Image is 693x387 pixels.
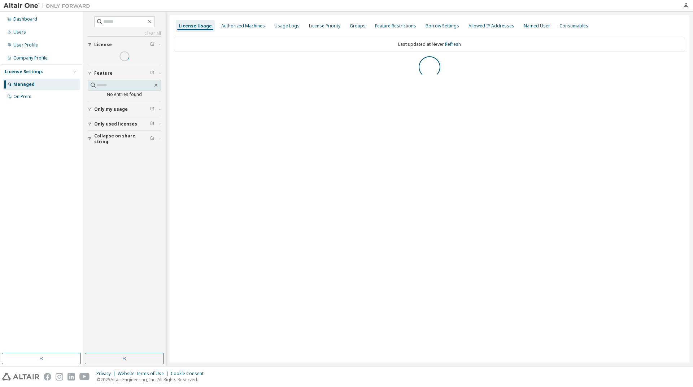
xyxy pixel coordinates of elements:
[13,29,26,35] div: Users
[179,23,212,29] div: License Usage
[309,23,340,29] div: License Priority
[13,55,48,61] div: Company Profile
[5,69,43,75] div: License Settings
[88,65,161,81] button: Feature
[221,23,265,29] div: Authorized Machines
[150,106,154,112] span: Clear filter
[468,23,514,29] div: Allowed IP Addresses
[56,373,63,381] img: instagram.svg
[79,373,90,381] img: youtube.svg
[13,42,38,48] div: User Profile
[171,371,208,377] div: Cookie Consent
[350,23,366,29] div: Groups
[150,70,154,76] span: Clear filter
[88,131,161,147] button: Collapse on share string
[88,92,161,97] div: No entries found
[88,101,161,117] button: Only my usage
[96,371,118,377] div: Privacy
[375,23,416,29] div: Feature Restrictions
[88,31,161,36] a: Clear all
[88,37,161,53] button: License
[44,373,51,381] img: facebook.svg
[118,371,171,377] div: Website Terms of Use
[94,106,128,112] span: Only my usage
[4,2,94,9] img: Altair One
[559,23,588,29] div: Consumables
[96,377,208,383] p: © 2025 Altair Engineering, Inc. All Rights Reserved.
[524,23,550,29] div: Named User
[13,94,31,100] div: On Prem
[13,16,37,22] div: Dashboard
[2,373,39,381] img: altair_logo.svg
[426,23,459,29] div: Borrow Settings
[150,136,154,142] span: Clear filter
[274,23,300,29] div: Usage Logs
[174,37,685,52] div: Last updated at: Never
[94,70,113,76] span: Feature
[94,121,137,127] span: Only used licenses
[13,82,35,87] div: Managed
[445,41,461,47] a: Refresh
[150,42,154,48] span: Clear filter
[94,42,112,48] span: License
[94,133,150,145] span: Collapse on share string
[88,116,161,132] button: Only used licenses
[150,121,154,127] span: Clear filter
[67,373,75,381] img: linkedin.svg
